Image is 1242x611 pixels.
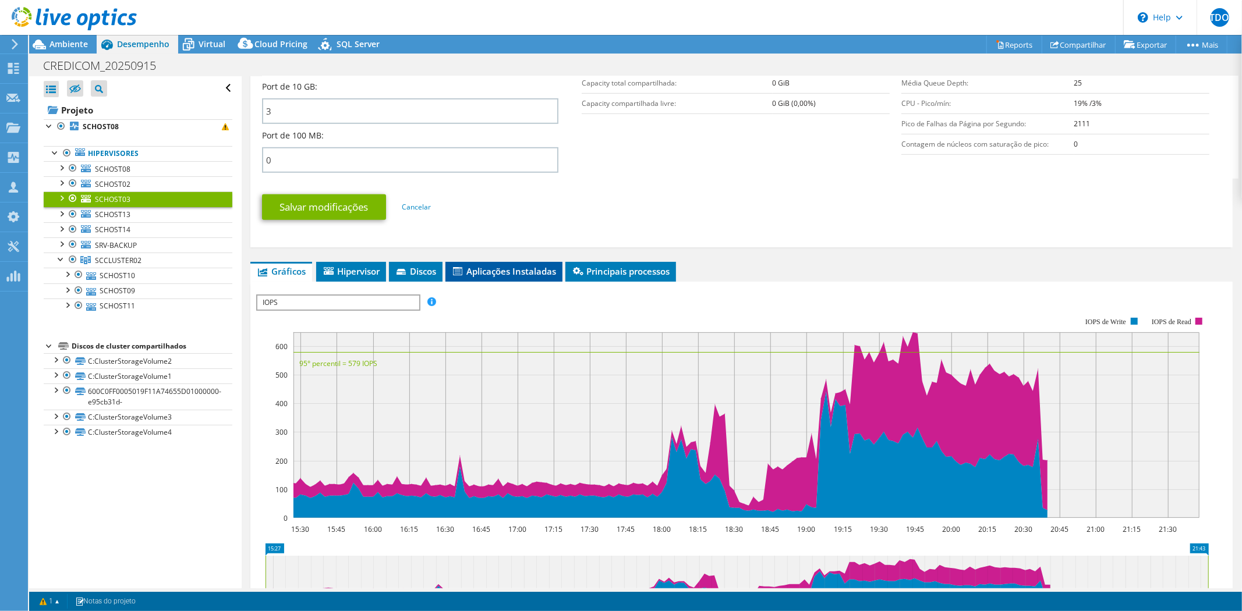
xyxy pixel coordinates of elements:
[773,78,790,88] b: 0 GiB
[275,399,288,408] text: 400
[1138,12,1148,23] svg: \n
[322,265,380,277] span: Hipervisor
[291,524,309,534] text: 15:30
[400,524,418,534] text: 16:15
[199,38,225,49] span: Virtual
[44,253,232,268] a: SCCLUSTER02
[262,130,324,141] label: Port de 100 MB:
[1074,98,1102,108] b: 19% /3%
[284,513,288,523] text: 0
[906,524,924,534] text: 19:45
[337,38,380,49] span: SQL Server
[275,485,288,495] text: 100
[275,456,288,466] text: 200
[257,296,419,310] span: IOPS
[1159,524,1177,534] text: 21:30
[44,283,232,299] a: SCHOST09
[327,524,345,534] text: 15:45
[275,342,288,351] text: 600
[1050,524,1068,534] text: 20:45
[262,194,386,220] a: Salvar modificações
[44,353,232,368] a: C:ClusterStorageVolume2
[451,265,557,277] span: Aplicações Instaladas
[834,524,852,534] text: 19:15
[582,93,773,113] td: Capacity compartilhada livre:
[44,425,232,440] a: C:ClusterStorageVolume4
[95,164,130,174] span: SCHOST08
[44,191,232,207] a: SCHOST03
[299,358,377,368] text: 95° percentil = 579 IOPS
[901,73,1074,93] td: Média Queue Depth:
[44,207,232,222] a: SCHOST13
[1074,119,1091,129] b: 2111
[262,81,317,93] label: Port de 10 GB:
[1074,78,1082,88] b: 25
[1152,318,1191,326] text: IOPS de Read
[986,35,1042,54] a: Reports
[44,146,232,161] a: Hipervisores
[275,370,288,380] text: 500
[1014,524,1032,534] text: 20:30
[44,268,232,283] a: SCHOST10
[44,161,232,176] a: SCHOST08
[942,524,960,534] text: 20:00
[582,73,773,93] td: Capacity total compartilhada:
[978,524,996,534] text: 20:15
[571,265,670,277] span: Principais processos
[44,299,232,314] a: SCHOST11
[1042,35,1116,54] a: Compartilhar
[95,225,130,235] span: SCHOST14
[581,524,599,534] text: 17:30
[31,594,68,609] a: 1
[44,237,232,253] a: SRV-BACKUP
[256,265,306,277] span: Gráficos
[95,194,130,204] span: SCHOST03
[95,240,137,250] span: SRV-BACKUP
[83,122,119,132] b: SCHOST08
[901,113,1074,134] td: Pico de Falhas da Página por Segundo:
[49,38,88,49] span: Ambiente
[1211,8,1229,27] span: JTDOJ
[95,209,130,219] span: SCHOST13
[761,524,779,534] text: 18:45
[508,524,526,534] text: 17:00
[870,524,888,534] text: 19:30
[402,202,431,212] a: Cancelar
[653,524,671,534] text: 18:00
[67,594,144,609] a: Notas do projeto
[617,524,635,534] text: 17:45
[254,38,307,49] span: Cloud Pricing
[901,134,1074,154] td: Contagem de núcleos com saturação de pico:
[472,524,490,534] text: 16:45
[364,524,382,534] text: 16:00
[395,265,437,277] span: Discos
[95,255,141,265] span: SCCLUSTER02
[544,524,562,534] text: 17:15
[901,93,1074,113] td: CPU - Pico/mín:
[44,410,232,425] a: C:ClusterStorageVolume3
[44,222,232,237] a: SCHOST14
[773,98,816,108] b: 0 GiB (0,00%)
[117,38,169,49] span: Desempenho
[1074,139,1078,149] b: 0
[38,59,174,72] h1: CREDICOM_20250915
[1123,524,1141,534] text: 21:15
[44,101,232,119] a: Projeto
[797,524,815,534] text: 19:00
[44,368,232,383] a: C:ClusterStorageVolume1
[44,176,232,191] a: SCHOST02
[1115,35,1176,54] a: Exportar
[95,179,130,189] span: SCHOST02
[44,383,232,409] a: 600C0FF0005019F11A74655D01000000-e95cb31d-
[436,524,454,534] text: 16:30
[1085,318,1126,326] text: IOPS de Write
[689,524,707,534] text: 18:15
[725,524,743,534] text: 18:30
[275,427,288,437] text: 300
[72,339,232,353] div: Discos de cluster compartilhados
[1176,35,1227,54] a: Mais
[44,119,232,134] a: SCHOST08
[1087,524,1105,534] text: 21:00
